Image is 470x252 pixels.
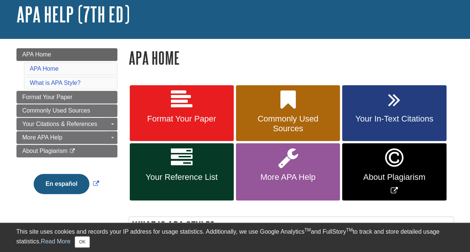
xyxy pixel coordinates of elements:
span: Your Reference List [135,172,228,182]
a: Link opens in new window [342,143,446,200]
span: Your In-Text Citations [348,114,440,124]
a: Link opens in new window [32,181,101,187]
a: Your Reference List [130,143,234,200]
span: More APA Help [22,134,62,141]
span: Commonly Used Sources [242,114,334,133]
span: About Plagiarism [22,148,68,154]
a: Your Citations & References [16,118,117,130]
a: Format Your Paper [16,91,117,104]
a: More APA Help [236,143,340,200]
div: Guide Page Menu [16,48,117,207]
span: About Plagiarism [348,172,440,182]
a: More APA Help [16,131,117,144]
span: Commonly Used Sources [22,107,90,114]
div: This site uses cookies and records your IP address for usage statistics. Additionally, we use Goo... [16,227,454,248]
span: Format Your Paper [22,94,73,100]
button: En español [34,174,89,194]
h2: What is APA Style? [129,217,454,237]
a: APA Home [30,65,59,72]
a: What is APA Style? [30,80,81,86]
button: Close [75,236,89,248]
a: Your In-Text Citations [342,85,446,141]
a: Commonly Used Sources [236,85,340,141]
a: APA Home [16,48,117,61]
span: APA Home [22,51,51,58]
a: About Plagiarism [16,145,117,157]
a: Format Your Paper [130,85,234,141]
sup: TM [304,227,311,233]
sup: TM [346,227,353,233]
a: Commonly Used Sources [16,104,117,117]
a: APA Help (7th Ed) [16,3,130,26]
h1: APA Home [129,48,454,67]
span: More APA Help [242,172,334,182]
span: Your Citations & References [22,121,97,127]
i: This link opens in a new window [69,149,76,154]
span: Format Your Paper [135,114,228,124]
a: Read More [41,238,70,245]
